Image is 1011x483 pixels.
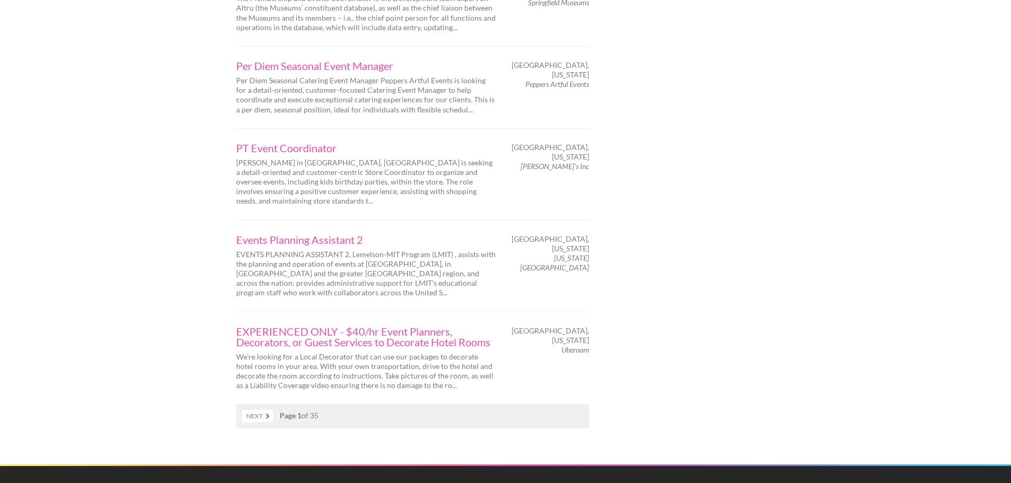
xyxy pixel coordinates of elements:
[561,345,589,354] em: Uberoom
[512,234,589,253] span: [GEOGRAPHIC_DATA], [US_STATE]
[512,143,589,162] span: [GEOGRAPHIC_DATA], [US_STATE]
[280,411,301,420] strong: Page 1
[236,76,496,115] p: Per Diem Seasonal Catering Event Manager Peppers Artful Events is looking for a detail-oriented, ...
[236,404,589,428] nav: of 35
[236,143,496,153] a: PT Event Coordinator
[236,352,496,391] p: We're looking for a Local Decorator that can use our packages to decorate hotel rooms in your are...
[242,410,273,422] a: Next
[521,162,589,171] em: [PERSON_NAME]'s Inc
[236,158,496,206] p: [PERSON_NAME] in [GEOGRAPHIC_DATA], [GEOGRAPHIC_DATA] is seeking a detail-oriented and customer-c...
[525,80,589,89] em: Peppers Artful Events
[512,326,589,345] span: [GEOGRAPHIC_DATA], [US_STATE]
[236,326,496,347] a: EXPERIENCED ONLY - $40/hr Event Planners, Decorators, or Guest Services to Decorate Hotel Rooms
[520,253,589,272] em: [US_STATE][GEOGRAPHIC_DATA]
[236,60,496,71] a: Per Diem Seasonal Event Manager
[236,234,496,245] a: Events Planning Assistant 2
[236,250,496,298] p: EVENTS PLANNING ASSISTANT 2, Lemelson-MIT Program (LMIT) , assists with the planning and operatio...
[512,60,589,80] span: [GEOGRAPHIC_DATA], [US_STATE]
